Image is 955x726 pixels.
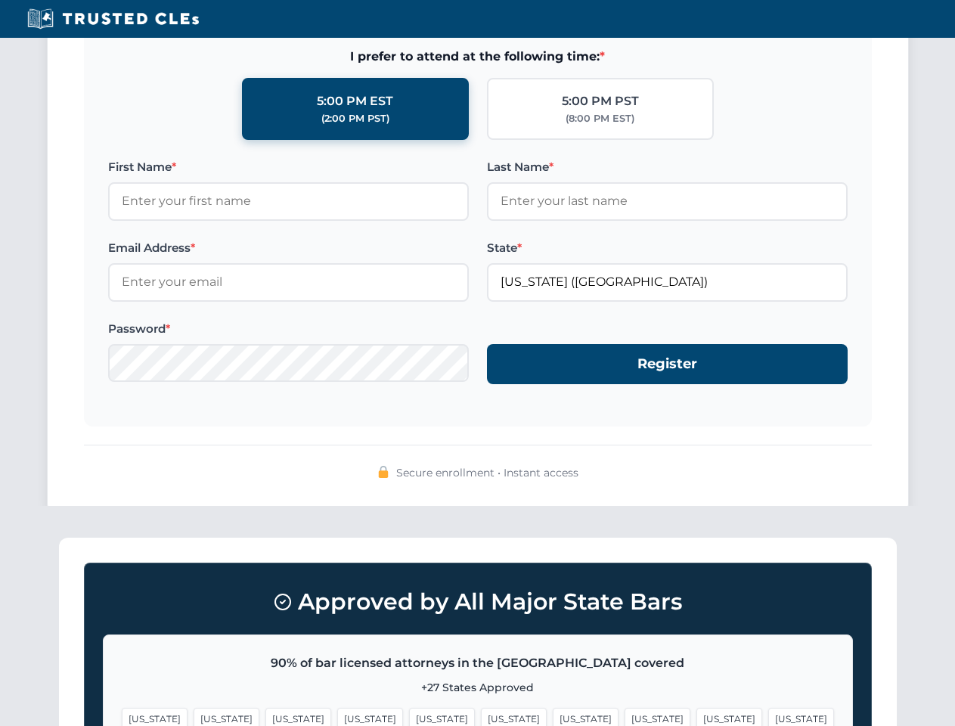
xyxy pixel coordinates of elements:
[108,47,848,67] span: I prefer to attend at the following time:
[108,263,469,301] input: Enter your email
[317,92,393,111] div: 5:00 PM EST
[122,679,834,696] p: +27 States Approved
[23,8,203,30] img: Trusted CLEs
[108,158,469,176] label: First Name
[487,182,848,220] input: Enter your last name
[108,320,469,338] label: Password
[108,239,469,257] label: Email Address
[487,344,848,384] button: Register
[487,263,848,301] input: Florida (FL)
[562,92,639,111] div: 5:00 PM PST
[487,239,848,257] label: State
[377,466,389,478] img: 🔒
[122,653,834,673] p: 90% of bar licensed attorneys in the [GEOGRAPHIC_DATA] covered
[108,182,469,220] input: Enter your first name
[566,111,634,126] div: (8:00 PM EST)
[487,158,848,176] label: Last Name
[396,464,578,481] span: Secure enrollment • Instant access
[103,582,853,622] h3: Approved by All Major State Bars
[321,111,389,126] div: (2:00 PM PST)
